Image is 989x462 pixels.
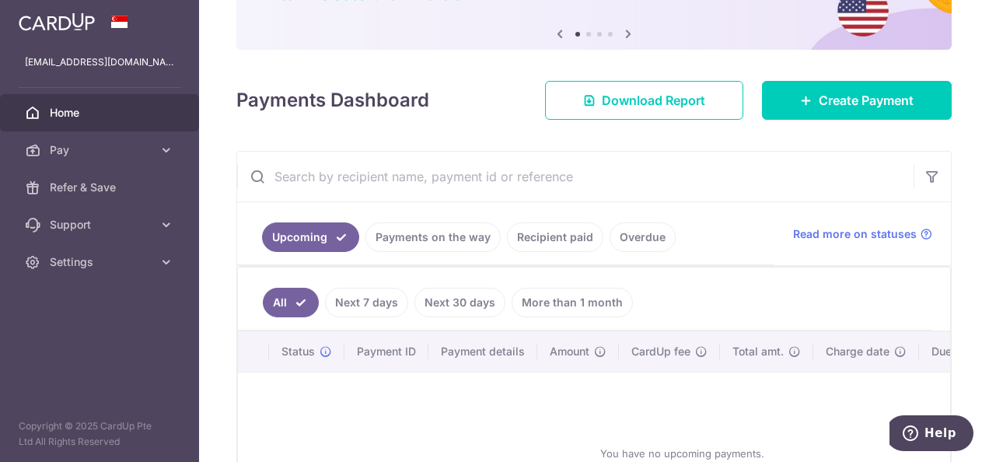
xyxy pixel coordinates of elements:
span: Download Report [602,91,705,110]
span: Amount [550,344,589,359]
a: All [263,288,319,317]
a: Upcoming [262,222,359,252]
span: Due date [931,344,978,359]
span: Settings [50,254,152,270]
a: Next 7 days [325,288,408,317]
input: Search by recipient name, payment id or reference [237,152,914,201]
a: Payments on the way [365,222,501,252]
span: Pay [50,142,152,158]
a: Next 30 days [414,288,505,317]
a: Create Payment [762,81,952,120]
th: Payment ID [344,331,428,372]
span: Home [50,105,152,121]
img: CardUp [19,12,95,31]
span: CardUp fee [631,344,690,359]
th: Payment details [428,331,537,372]
iframe: Opens a widget where you can find more information [889,415,973,454]
h4: Payments Dashboard [236,86,429,114]
a: More than 1 month [512,288,633,317]
a: Read more on statuses [793,226,932,242]
span: Status [281,344,315,359]
a: Download Report [545,81,743,120]
span: Read more on statuses [793,226,917,242]
span: Total amt. [732,344,784,359]
span: Refer & Save [50,180,152,195]
span: Charge date [826,344,889,359]
a: Recipient paid [507,222,603,252]
span: Support [50,217,152,233]
span: Create Payment [819,91,914,110]
p: [EMAIL_ADDRESS][DOMAIN_NAME] [25,54,174,70]
a: Overdue [610,222,676,252]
